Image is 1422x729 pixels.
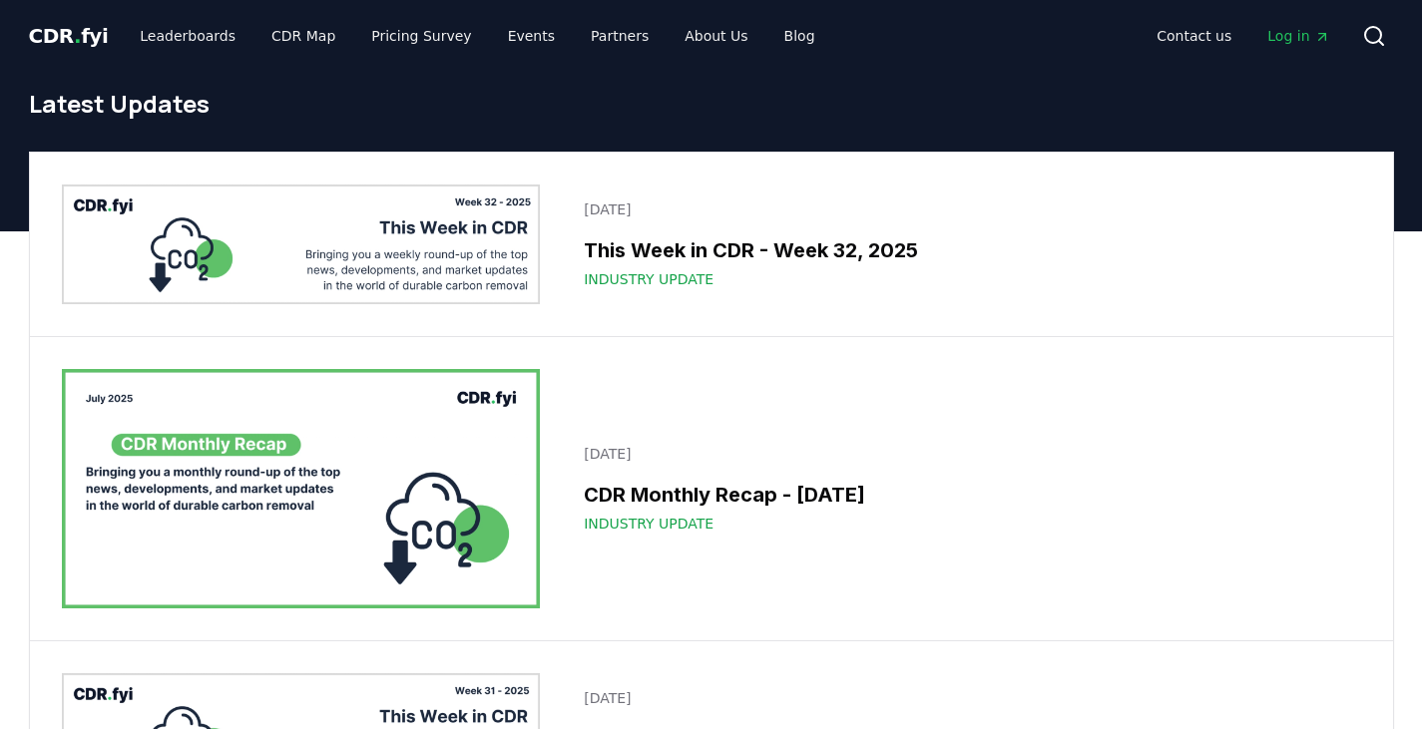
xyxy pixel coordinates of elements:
[669,18,763,54] a: About Us
[584,199,1348,219] p: [DATE]
[584,688,1348,708] p: [DATE]
[492,18,571,54] a: Events
[584,235,1348,265] h3: This Week in CDR - Week 32, 2025
[584,514,713,534] span: Industry Update
[575,18,665,54] a: Partners
[255,18,351,54] a: CDR Map
[1267,26,1329,46] span: Log in
[29,24,109,48] span: CDR fyi
[62,184,541,304] img: This Week in CDR - Week 32, 2025 blog post image
[29,88,1394,120] h1: Latest Updates
[62,369,541,608] img: CDR Monthly Recap - July 2025 blog post image
[584,480,1348,510] h3: CDR Monthly Recap - [DATE]
[74,24,81,48] span: .
[1251,18,1345,54] a: Log in
[572,432,1360,546] a: [DATE]CDR Monthly Recap - [DATE]Industry Update
[355,18,487,54] a: Pricing Survey
[572,187,1360,301] a: [DATE]This Week in CDR - Week 32, 2025Industry Update
[29,22,109,50] a: CDR.fyi
[768,18,831,54] a: Blog
[584,269,713,289] span: Industry Update
[584,444,1348,464] p: [DATE]
[124,18,830,54] nav: Main
[1141,18,1247,54] a: Contact us
[1141,18,1345,54] nav: Main
[124,18,251,54] a: Leaderboards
